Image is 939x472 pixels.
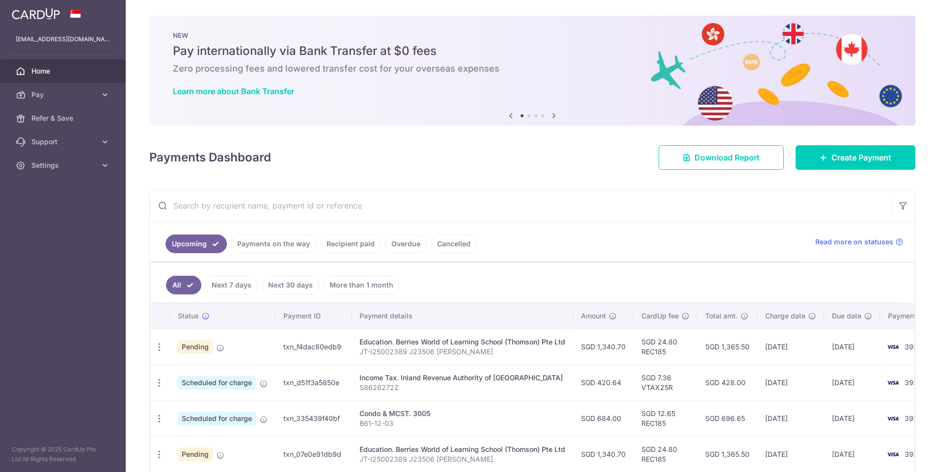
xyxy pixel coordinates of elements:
td: SGD 1,340.70 [573,436,634,472]
span: 3938 [905,450,922,458]
div: Condo & MCST. 3005 [359,409,565,419]
img: CardUp [12,8,60,20]
span: Read more on statuses [815,237,893,247]
img: Bank Card [883,448,903,460]
td: SGD 12.65 REC185 [634,400,697,436]
td: [DATE] [757,436,824,472]
h5: Pay internationally via Bank Transfer at $0 fees [173,43,892,59]
p: [EMAIL_ADDRESS][DOMAIN_NAME] [16,34,110,44]
td: SGD 1,365.50 [697,329,757,365]
span: Pending [178,340,213,354]
td: [DATE] [824,436,880,472]
td: [DATE] [824,365,880,400]
td: SGD 428.00 [697,365,757,400]
td: SGD 24.80 REC185 [634,436,697,472]
h4: Payments Dashboard [149,149,271,166]
span: Download Report [694,152,760,163]
span: Amount [581,311,606,321]
span: Status [178,311,199,321]
a: Learn more about Bank Transfer [173,86,294,96]
span: Scheduled for charge [178,412,256,425]
img: Bank transfer banner [149,16,915,126]
td: txn_d51f3a5850e [276,365,352,400]
div: Education. Berries World of Learning School (Thomson) Pte Ltd [359,337,565,347]
div: Income Tax. Inland Revenue Authority of [GEOGRAPHIC_DATA] [359,373,565,383]
span: Pending [178,447,213,461]
td: [DATE] [824,400,880,436]
span: Total amt. [705,311,738,321]
a: Payments on the way [231,235,316,253]
span: 3938 [905,342,922,351]
a: Download Report [659,145,784,170]
span: Home [31,66,96,76]
td: txn_335439f40bf [276,400,352,436]
span: Due date [832,311,861,321]
span: 3938 [905,378,922,387]
a: Create Payment [796,145,915,170]
a: Next 30 days [262,276,319,294]
a: More than 1 month [323,276,400,294]
td: SGD 7.36 VTAX25R [634,365,697,400]
td: SGD 24.80 REC185 [634,329,697,365]
td: SGD 420.64 [573,365,634,400]
img: Bank Card [883,341,903,353]
a: Recipient paid [320,235,381,253]
p: JT-I25002389 J23506 [PERSON_NAME] [359,347,565,357]
span: Charge date [765,311,805,321]
td: [DATE] [757,400,824,436]
p: NEW [173,31,892,39]
img: Bank Card [883,413,903,424]
span: CardUp fee [641,311,679,321]
a: Upcoming [166,235,227,253]
h6: Zero processing fees and lowered transfer cost for your overseas expenses [173,63,892,75]
span: Settings [31,160,96,170]
div: Education. Berries World of Learning School (Thomson) Pte Ltd [359,445,565,454]
th: Payment ID [276,303,352,329]
span: 3938 [905,414,922,422]
th: Payment details [352,303,573,329]
a: Read more on statuses [815,237,903,247]
td: [DATE] [757,329,824,365]
td: txn_f4dac80edb9 [276,329,352,365]
span: Create Payment [831,152,891,163]
td: txn_07e0e91db9d [276,436,352,472]
a: Next 7 days [205,276,258,294]
a: Cancelled [431,235,477,253]
img: Bank Card [883,377,903,389]
td: SGD 1,340.70 [573,329,634,365]
span: Refer & Save [31,113,96,123]
span: Pay [31,90,96,100]
td: [DATE] [757,365,824,400]
td: SGD 684.00 [573,400,634,436]
input: Search by recipient name, payment id or reference [150,190,891,221]
td: [DATE] [824,329,880,365]
span: Support [31,137,96,147]
td: SGD 1,365.50 [697,436,757,472]
p: B61-12-03 [359,419,565,428]
td: SGD 696.65 [697,400,757,436]
a: Overdue [385,235,427,253]
p: S8626272Z [359,383,565,393]
span: Scheduled for charge [178,376,256,390]
a: All [166,276,201,294]
p: JT-I25002389 J23506 [PERSON_NAME] [359,454,565,464]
